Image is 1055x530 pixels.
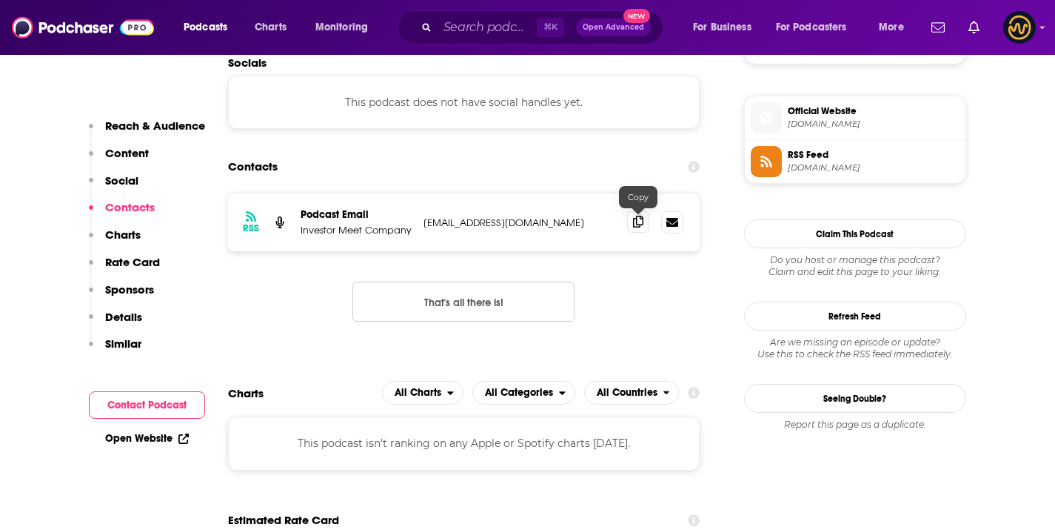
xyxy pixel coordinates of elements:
button: Contacts [89,200,155,228]
span: All Categories [485,388,553,398]
span: All Countries [597,388,657,398]
img: Podchaser - Follow, Share and Rate Podcasts [12,13,154,42]
span: More [879,17,904,38]
div: This podcast isn't ranking on any Apple or Spotify charts [DATE]. [228,417,700,470]
div: Search podcasts, credits, & more... [411,10,677,44]
button: Nothing here. [352,282,575,322]
button: Rate Card [89,255,160,282]
span: Official Website [788,105,959,118]
p: Rate Card [105,255,160,269]
button: open menu [305,16,387,39]
span: Do you host or manage this podcast? [744,254,966,266]
button: Contact Podcast [89,391,205,419]
input: Search podcasts, credits, & more... [438,16,537,39]
button: Sponsors [89,282,154,310]
div: Copy [619,186,657,208]
button: Similar [89,337,141,364]
a: Show notifications dropdown [925,15,951,40]
span: New [623,9,650,23]
p: Social [105,173,138,188]
a: RSS Feed[DOMAIN_NAME] [751,146,959,177]
a: Charts [245,16,295,39]
h2: Platforms [382,381,463,405]
button: Charts [89,228,141,255]
a: Show notifications dropdown [962,15,985,40]
button: Claim This Podcast [744,219,966,248]
button: Details [89,310,142,337]
h2: Countries [584,381,680,405]
div: Are we missing an episode or update? Use this to check the RSS feed immediately. [744,337,966,360]
span: Podcasts [184,17,227,38]
p: Details [105,310,142,324]
button: Content [89,146,149,173]
span: Monitoring [315,17,368,38]
button: open menu [382,381,463,405]
button: Show profile menu [1003,11,1036,44]
span: All Charts [395,388,441,398]
p: Reach & Audience [105,119,205,133]
h2: Categories [472,381,575,405]
h3: RSS [243,222,259,234]
span: ⌘ K [537,18,564,37]
span: investormeetcompany.com [788,162,959,173]
h2: Contacts [228,153,278,181]
span: For Podcasters [776,17,847,38]
button: open menu [584,381,680,405]
p: Podcast Email [301,208,412,221]
p: Investor Meet Company [301,224,412,236]
button: Refresh Feed [744,302,966,331]
a: Seeing Double? [744,384,966,413]
span: RSS Feed [788,148,959,162]
div: Claim and edit this page to your liking. [744,254,966,278]
button: open menu [683,16,770,39]
button: Social [89,173,138,201]
button: open menu [173,16,247,39]
span: Logged in as LowerStreet [1003,11,1036,44]
a: Open Website [105,432,189,445]
p: Contacts [105,200,155,214]
span: investormeetcompany.com [788,119,959,130]
button: open menu [472,381,575,405]
span: Charts [255,17,287,38]
p: Similar [105,337,141,351]
p: Sponsors [105,282,154,297]
button: open menu [868,16,922,39]
button: open menu [766,16,868,39]
a: Official Website[DOMAIN_NAME] [751,102,959,133]
div: This podcast does not have social handles yet. [228,76,700,129]
h2: Socials [228,56,700,70]
button: Open AdvancedNew [576,19,651,36]
span: Open Advanced [583,24,644,31]
img: User Profile [1003,11,1036,44]
div: Report this page as a duplicate. [744,419,966,431]
button: Reach & Audience [89,119,205,146]
p: [EMAIL_ADDRESS][DOMAIN_NAME] [423,216,616,229]
span: For Business [693,17,751,38]
p: Content [105,146,149,160]
p: Charts [105,228,141,242]
h2: Charts [228,386,264,400]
